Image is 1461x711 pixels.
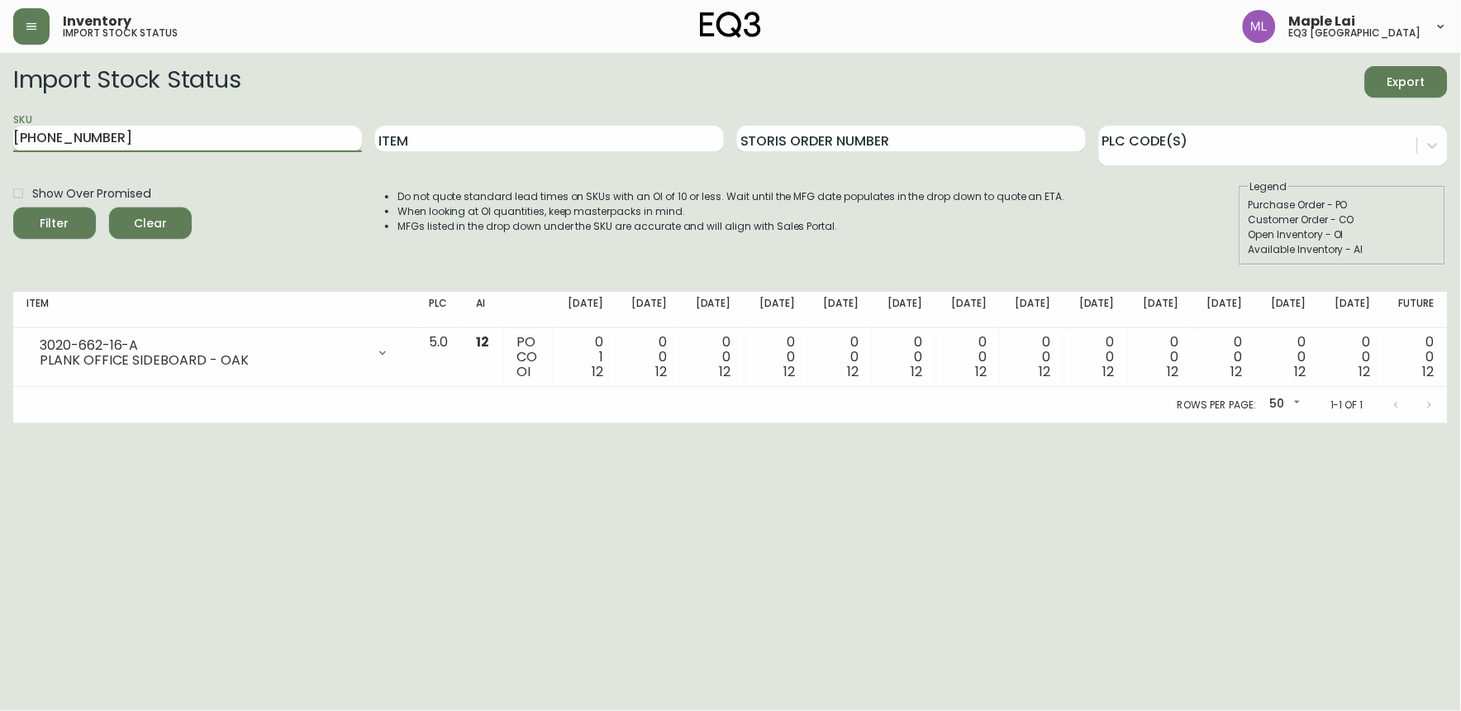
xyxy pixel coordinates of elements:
div: 3020-662-16-APLANK OFFICE SIDEBOARD - OAK [26,335,402,371]
button: Clear [109,208,192,239]
div: Purchase Order - PO [1249,198,1437,212]
span: 12 [911,362,923,381]
div: 0 0 [885,335,922,379]
th: Item [13,292,416,328]
th: [DATE] [1192,292,1255,328]
div: 0 1 [566,335,603,379]
div: 0 0 [1205,335,1242,379]
span: Export [1378,72,1435,93]
div: Open Inventory - OI [1249,227,1437,242]
li: When looking at OI quantities, keep masterpacks in mind. [397,204,1065,219]
div: 0 0 [630,335,667,379]
span: 12 [476,332,489,351]
span: 12 [592,362,603,381]
button: Export [1365,66,1448,98]
button: Filter [13,208,96,239]
span: 12 [1040,362,1051,381]
th: [DATE] [808,292,872,328]
th: AI [463,292,504,328]
span: 12 [655,362,667,381]
span: 12 [975,362,987,381]
div: PLANK OFFICE SIDEBOARD - OAK [40,353,366,368]
legend: Legend [1249,179,1289,194]
span: 12 [1167,362,1178,381]
span: Show Over Promised [32,185,150,203]
span: OI [517,362,531,381]
span: 12 [1359,362,1371,381]
h2: Import Stock Status [13,66,240,98]
div: 0 0 [949,335,987,379]
span: 12 [720,362,731,381]
div: 0 0 [693,335,730,379]
span: Clear [122,213,178,234]
li: Do not quote standard lead times on SKUs with an OI of 10 or less. Wait until the MFG date popula... [397,189,1065,204]
th: PLC [416,292,463,328]
th: [DATE] [1256,292,1320,328]
th: [DATE] [1064,292,1128,328]
th: [DATE] [872,292,935,328]
th: [DATE] [616,292,680,328]
div: 0 0 [821,335,859,379]
img: 61e28cffcf8cc9f4e300d877dd684943 [1243,10,1276,43]
div: 3020-662-16-A [40,338,366,353]
span: 12 [1423,362,1435,381]
th: [DATE] [936,292,1000,328]
span: 12 [1103,362,1115,381]
div: PO CO [517,335,540,379]
th: [DATE] [680,292,744,328]
p: Rows per page: [1178,398,1256,413]
div: Available Inventory - AI [1249,242,1437,257]
div: 0 0 [1269,335,1306,379]
div: 0 0 [1141,335,1178,379]
th: [DATE] [553,292,616,328]
th: [DATE] [745,292,808,328]
li: MFGs listed in the drop down under the SKU are accurate and will align with Sales Portal. [397,219,1065,234]
span: 12 [848,362,859,381]
th: [DATE] [1000,292,1064,328]
td: 5.0 [416,328,463,387]
th: [DATE] [1128,292,1192,328]
div: Customer Order - CO [1249,212,1437,227]
h5: eq3 [GEOGRAPHIC_DATA] [1289,28,1421,38]
div: 0 0 [1013,335,1050,379]
span: Inventory [63,15,131,28]
th: [DATE] [1320,292,1383,328]
span: 12 [1231,362,1243,381]
div: 50 [1263,391,1304,418]
div: 0 0 [1078,335,1115,379]
div: 0 0 [1333,335,1370,379]
p: 1-1 of 1 [1330,398,1363,413]
span: Maple Lai [1289,15,1356,28]
div: 0 0 [758,335,795,379]
img: logo [700,12,761,38]
div: 0 0 [1397,335,1435,379]
span: 12 [1295,362,1306,381]
div: Filter [40,213,69,234]
th: Future [1383,292,1448,328]
span: 12 [783,362,795,381]
h5: import stock status [63,28,178,38]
